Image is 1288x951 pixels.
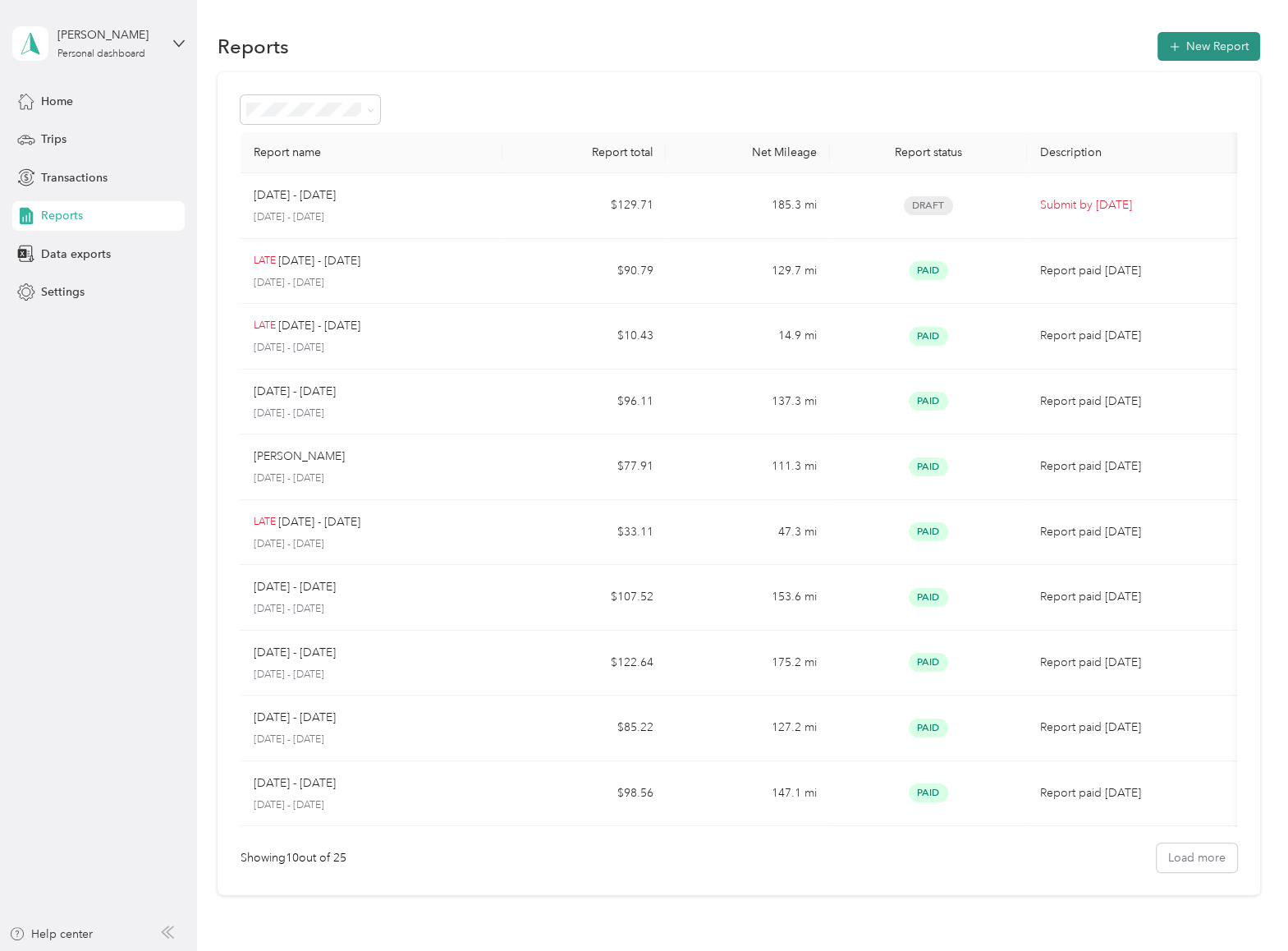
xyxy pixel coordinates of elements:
p: [DATE] - [DATE] [254,578,336,596]
p: [DATE] - [DATE] [278,317,360,335]
h1: Reports [218,38,289,55]
p: [DATE] - [DATE] [254,709,336,727]
p: LATE [254,319,276,333]
p: Report paid [DATE] [1040,523,1232,541]
p: [DATE] - [DATE] [254,471,489,486]
td: 14.9 mi [666,304,830,370]
div: Personal dashboard [57,49,145,59]
button: Load more [1157,843,1237,872]
p: [DATE] - [DATE] [278,252,360,270]
td: $90.79 [502,239,667,305]
td: 129.7 mi [666,239,830,305]
span: Data exports [41,246,111,263]
div: [PERSON_NAME] [57,26,160,44]
td: 137.3 mi [666,370,830,435]
p: [DATE] - [DATE] [254,341,489,356]
p: Submit by [DATE] [1040,196,1232,214]
p: [DATE] - [DATE] [254,774,336,792]
span: Paid [909,327,948,346]
p: [PERSON_NAME] [254,448,345,466]
p: [DATE] - [DATE] [254,186,336,204]
p: [DATE] - [DATE] [254,602,489,617]
p: [DATE] - [DATE] [254,537,489,552]
p: Report paid [DATE] [1040,393,1232,411]
td: $96.11 [502,370,667,435]
p: Report paid [DATE] [1040,654,1232,672]
th: Report name [241,132,502,173]
p: LATE [254,515,276,530]
p: Report paid [DATE] [1040,327,1232,345]
td: $98.56 [502,761,667,827]
span: Trips [41,131,66,148]
span: Paid [909,588,948,607]
p: [DATE] - [DATE] [278,513,360,531]
div: Report status [843,145,1013,159]
td: 153.6 mi [666,565,830,631]
td: $107.52 [502,565,667,631]
td: 147.1 mi [666,761,830,827]
p: LATE [254,254,276,269]
span: Paid [909,653,948,672]
iframe: Everlance-gr Chat Button Frame [1196,859,1288,951]
p: [DATE] - [DATE] [254,210,489,225]
td: $129.71 [502,173,667,239]
span: Paid [909,783,948,802]
td: $85.22 [502,696,667,761]
td: 111.3 mi [666,434,830,500]
p: [DATE] - [DATE] [254,798,489,813]
p: Report paid [DATE] [1040,719,1232,737]
td: 175.2 mi [666,631,830,696]
p: [DATE] - [DATE] [254,668,489,682]
p: [DATE] - [DATE] [254,407,489,421]
td: $33.11 [502,500,667,566]
p: Report paid [DATE] [1040,262,1232,280]
td: 47.3 mi [666,500,830,566]
button: Help center [9,926,93,943]
p: [DATE] - [DATE] [254,276,489,291]
span: Reports [41,207,83,224]
span: Draft [904,196,953,215]
th: Report total [502,132,667,173]
span: Paid [909,457,948,476]
th: Net Mileage [666,132,830,173]
span: Home [41,93,73,110]
span: Paid [909,261,948,280]
td: $122.64 [502,631,667,696]
p: [DATE] - [DATE] [254,733,489,747]
p: Report paid [DATE] [1040,588,1232,606]
td: $10.43 [502,304,667,370]
td: 185.3 mi [666,173,830,239]
span: Paid [909,522,948,541]
th: Description [1027,132,1245,173]
p: Report paid [DATE] [1040,457,1232,475]
p: [DATE] - [DATE] [254,383,336,401]
td: 127.2 mi [666,696,830,761]
p: [DATE] - [DATE] [254,644,336,662]
span: Paid [909,392,948,411]
span: Transactions [41,169,108,186]
span: Settings [41,283,85,301]
p: Report paid [DATE] [1040,784,1232,802]
td: $77.91 [502,434,667,500]
span: Paid [909,719,948,737]
div: Showing 10 out of 25 [241,849,346,866]
button: New Report [1157,32,1260,61]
